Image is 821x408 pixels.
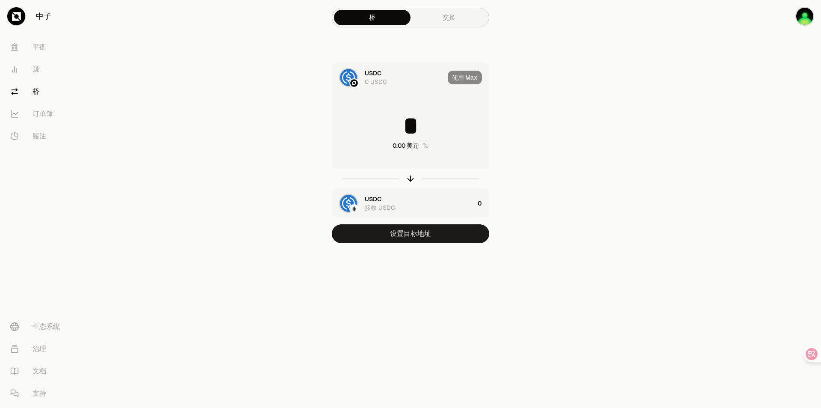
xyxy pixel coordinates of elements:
[32,131,46,140] font: 赌注
[393,141,429,150] button: 0.00 美元
[3,103,92,125] a: 订单簿
[365,69,381,77] font: USDC
[369,13,375,21] font: 桥
[350,79,358,87] img: 中子标志
[3,338,92,360] a: 治理
[32,389,46,398] font: 支持
[340,69,357,86] img: USDC 徽标
[332,189,474,218] div: USDC 徽标以太坊标志USDC接收 USDC
[3,316,92,338] a: 生态系统
[3,36,92,58] a: 平衡
[32,87,39,96] font: 桥
[32,366,46,375] font: 文档
[32,65,39,74] font: 赚
[332,224,489,243] button: 设置目标地址
[3,125,92,147] a: 赌注
[3,360,92,382] a: 文档
[365,78,387,86] font: 0 USDC
[36,11,51,21] font: 中子
[390,229,431,238] font: 设置目标地址
[340,195,357,212] img: USDC 徽标
[478,200,482,207] font: 0
[32,109,53,118] font: 订单簿
[795,7,814,26] img: keplr钱包
[443,13,455,21] font: 交换
[350,205,358,213] img: 以太坊标志
[3,58,92,80] a: 赚
[393,142,419,149] font: 0.00 美元
[365,204,395,211] font: 接收 USDC
[3,382,92,405] a: 支持
[32,322,60,331] font: 生态系统
[332,189,489,218] button: USDC 徽标以太坊标志USDC接收 USDC0
[332,63,444,92] div: USDC 徽标中子标志USDC0 USDC
[365,195,381,203] font: USDC
[32,344,46,353] font: 治理
[3,80,92,103] a: 桥
[32,42,46,51] font: 平衡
